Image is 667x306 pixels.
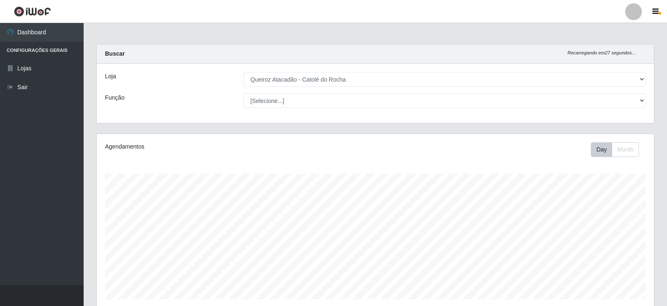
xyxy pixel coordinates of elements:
[105,50,125,57] strong: Buscar
[612,142,639,157] button: Month
[14,6,51,17] img: CoreUI Logo
[591,142,646,157] div: Toolbar with button groups
[105,142,323,151] div: Agendamentos
[567,50,636,55] i: Recarregando em 27 segundos...
[105,72,116,81] label: Loja
[591,142,612,157] button: Day
[591,142,639,157] div: First group
[105,93,125,102] label: Função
